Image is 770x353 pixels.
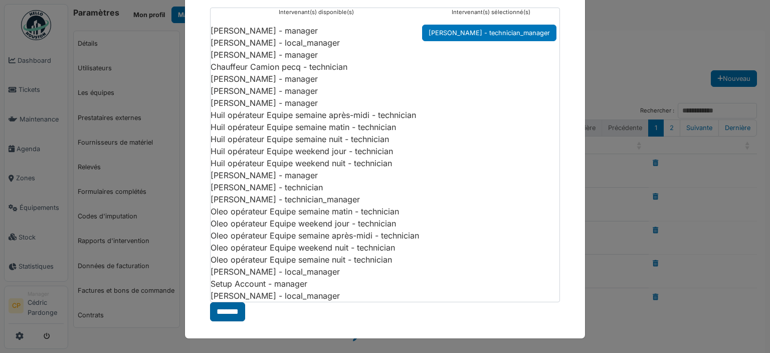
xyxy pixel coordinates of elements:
li: [PERSON_NAME] - manager [211,25,422,37]
li: Oleo opérateur Equipe semaine nuit - technician [211,254,422,266]
li: [PERSON_NAME] - manager [211,73,422,85]
li: [PERSON_NAME] - local_manager [211,290,422,302]
li: Huil opérateur Equipe weekend jour - technician [211,145,422,157]
li: [PERSON_NAME] - manager [211,49,422,61]
li: Huil opérateur Equipe weekend nuit - technician [211,157,422,169]
li: [PERSON_NAME] - manager [211,85,422,97]
li: Huil opérateur Equipe semaine nuit - technician [211,133,422,145]
li: Chauffeur Camion pecq - technician [211,61,422,73]
li: Oleo opérateur Equipe weekend jour - technician [211,217,422,229]
p: Intervenant(s) disponible(s) [211,8,422,17]
li: Huil opérateur Equipe semaine matin - technician [211,121,422,133]
li: [PERSON_NAME] - manager [211,169,422,181]
li: Oleo opérateur Equipe semaine après-midi - technician [211,229,422,242]
li: [PERSON_NAME] - technician_manager [211,193,422,205]
li: [PERSON_NAME] - technician [211,181,422,193]
li: [PERSON_NAME] - technician_manager [422,25,556,41]
li: Setup Account - manager [211,278,422,290]
li: [PERSON_NAME] - local_manager [211,37,422,49]
li: [PERSON_NAME] - manager [211,97,422,109]
li: Oleo opérateur Equipe semaine matin - technician [211,205,422,217]
li: [PERSON_NAME] - local_manager [211,266,422,278]
li: Huil opérateur Equipe semaine après-midi - technician [211,109,422,121]
p: Intervenant(s) sélectionné(s) [422,8,559,17]
li: Oleo opérateur Equipe weekend nuit - technician [211,242,422,254]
